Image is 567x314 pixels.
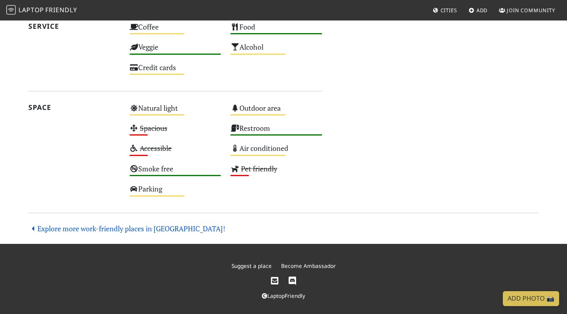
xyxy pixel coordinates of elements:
a: Suggest a place [232,262,272,269]
h2: Service [28,22,120,30]
span: Add [476,7,488,14]
div: Coffee [125,20,226,41]
div: Veggie [125,41,226,61]
h2: Space [28,103,120,111]
a: LaptopFriendly [262,292,305,299]
span: Join Community [507,7,555,14]
div: Air conditioned [226,142,327,162]
s: Pet friendly [241,164,277,173]
a: Cities [430,3,460,17]
div: Food [226,20,327,41]
a: LaptopFriendly LaptopFriendly [6,4,77,17]
a: Add [465,3,491,17]
div: Outdoor area [226,102,327,122]
img: LaptopFriendly [6,5,16,15]
span: Laptop [19,6,44,14]
div: Restroom [226,122,327,142]
a: Join Community [496,3,558,17]
div: Smoke free [125,162,226,182]
span: Cities [441,7,457,14]
div: Credit cards [125,61,226,81]
span: Friendly [45,6,77,14]
s: Accessible [140,143,172,153]
a: Explore more work-friendly places in [GEOGRAPHIC_DATA]! [28,224,225,233]
div: Alcohol [226,41,327,61]
s: Spacious [140,123,167,133]
a: Become Ambassador [281,262,336,269]
div: Natural light [125,102,226,122]
a: Add Photo 📸 [503,291,559,306]
div: Parking [125,182,226,203]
